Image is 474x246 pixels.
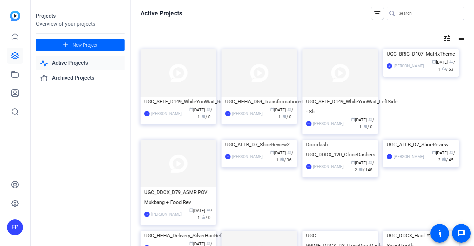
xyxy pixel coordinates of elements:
[144,187,212,207] div: UGC_DDCX_D79_ASMR POV Mukbang + Food Rev
[442,67,446,71] span: radio
[306,121,311,126] div: FP
[287,107,291,111] span: group
[387,140,455,150] div: UGC_ALLB_D7_ShoeReview
[442,157,446,161] span: radio
[387,49,455,59] div: UGC_BRIG_D107_MatrixTheme
[282,114,286,118] span: radio
[270,151,286,155] span: [DATE]
[436,229,444,237] mat-icon: accessibility
[351,117,355,121] span: calendar_today
[207,241,211,245] span: group
[399,9,459,17] input: Search
[144,111,150,116] div: FP
[280,158,291,162] span: / 36
[232,153,262,160] div: [PERSON_NAME]
[449,150,453,154] span: group
[141,9,182,17] h1: Active Projects
[432,60,448,65] span: [DATE]
[368,117,372,121] span: group
[189,208,205,213] span: [DATE]
[278,108,293,119] span: / 1
[207,107,211,111] span: group
[432,150,436,154] span: calendar_today
[359,118,374,129] span: / 1
[387,63,392,69] div: JZ
[202,114,206,118] span: radio
[373,9,381,17] mat-icon: filter_list
[198,108,212,119] span: / 1
[36,20,125,28] div: Overview of your projects
[270,150,274,154] span: calendar_today
[207,208,211,212] span: group
[351,160,355,164] span: calendar_today
[280,157,284,161] span: radio
[144,212,150,217] div: LT
[144,231,212,241] div: UGC_HEHA_Delivery_SilverHairRefresh
[202,115,211,119] span: / 0
[313,163,343,170] div: [PERSON_NAME]
[457,229,465,237] mat-icon: message
[189,107,193,111] span: calendar_today
[351,161,367,165] span: [DATE]
[306,140,374,160] div: Doordash UGC_DDDX_120_CloneDashers
[449,60,453,64] span: group
[73,42,98,49] span: New Project
[36,12,125,20] div: Projects
[62,41,70,49] mat-icon: add
[287,150,291,154] span: group
[359,167,363,171] span: radio
[151,211,182,218] div: [PERSON_NAME]
[36,39,125,51] button: New Project
[202,215,206,219] span: radio
[225,140,293,150] div: UGC_ALLB_D7_ShoeReview2
[202,215,211,220] span: / 0
[456,34,464,42] mat-icon: list
[270,107,274,111] span: calendar_today
[363,124,367,128] span: radio
[443,34,451,42] mat-icon: tune
[394,153,424,160] div: [PERSON_NAME]
[306,97,374,117] div: UGC_SELF_D149_WhileYouWait_LeftSide - Sh
[225,111,231,116] div: FP
[351,118,367,122] span: [DATE]
[36,71,125,85] a: Archived Projects
[368,160,372,164] span: group
[189,241,193,245] span: calendar_today
[225,154,231,159] div: JZ
[232,110,262,117] div: [PERSON_NAME]
[313,120,343,127] div: [PERSON_NAME]
[225,97,293,107] div: UGC_HEHA_D59_Transformation+RegrowthRout
[144,97,212,107] div: UGC_SELF_D149_WhileYouWait_RightSide
[10,11,20,21] img: blue-gradient.svg
[442,158,453,162] span: / 45
[306,164,311,169] div: FP
[7,219,23,235] div: FP
[442,67,453,72] span: / 63
[432,151,448,155] span: [DATE]
[189,108,205,112] span: [DATE]
[363,125,372,129] span: / 0
[432,60,436,64] span: calendar_today
[387,154,392,159] div: JZ
[359,168,372,172] span: / 148
[36,56,125,70] a: Active Projects
[189,208,193,212] span: calendar_today
[151,110,182,117] div: [PERSON_NAME]
[270,108,286,112] span: [DATE]
[282,115,291,119] span: / 0
[394,63,424,69] div: [PERSON_NAME]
